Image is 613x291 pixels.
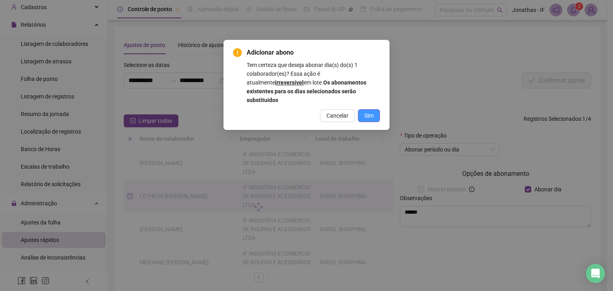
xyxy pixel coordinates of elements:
[586,264,605,283] div: Open Intercom Messenger
[358,109,380,122] button: Sim
[320,109,355,122] button: Cancelar
[247,79,366,103] b: Os abonamentos existentes para os dias selecionados serão substituídos
[364,111,374,120] span: Sim
[247,61,380,104] div: Tem certeza que deseja abonar dia(s) do(s) 1 colaborador(es)? Essa ação é atualmente em lote.
[326,111,348,120] span: Cancelar
[233,48,242,57] span: exclamation-circle
[275,79,304,86] b: irreversível
[247,48,380,57] span: Adicionar abono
